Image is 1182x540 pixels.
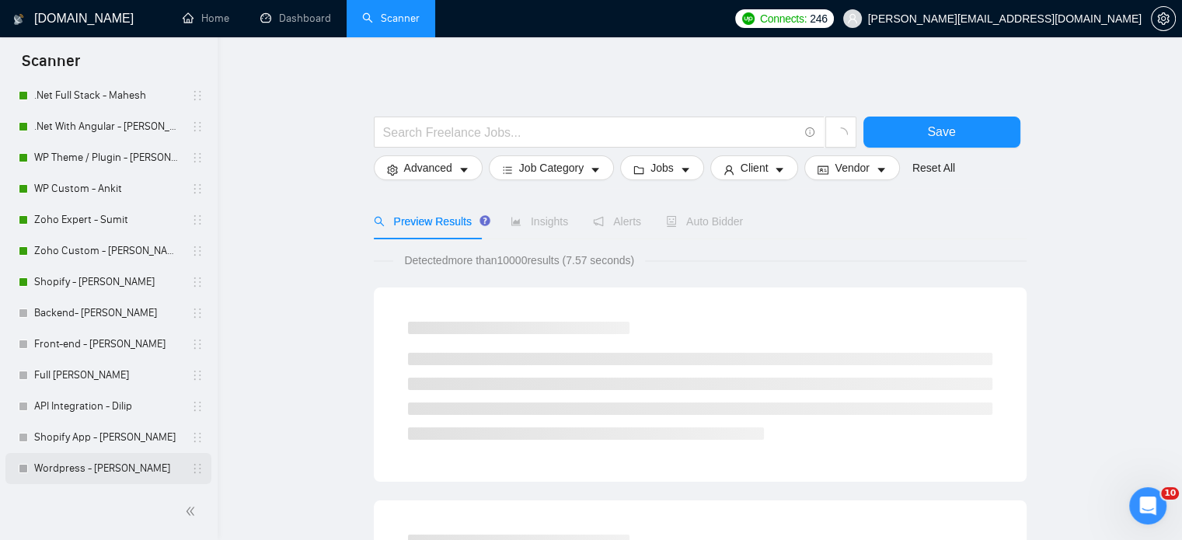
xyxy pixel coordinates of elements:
[680,164,691,176] span: caret-down
[387,164,398,176] span: setting
[502,164,513,176] span: bars
[191,276,204,288] span: holder
[511,216,521,227] span: area-chart
[34,298,182,329] a: Backend- [PERSON_NAME]
[912,159,955,176] a: Reset All
[34,111,182,142] a: .Net With Angular - [PERSON_NAME]
[362,12,420,25] a: searchScanner
[1151,12,1176,25] a: setting
[927,122,955,141] span: Save
[191,89,204,102] span: holder
[620,155,704,180] button: folderJobscaret-down
[34,267,182,298] a: Shopify - [PERSON_NAME]
[260,12,331,25] a: dashboardDashboard
[191,152,204,164] span: holder
[593,215,641,228] span: Alerts
[489,155,614,180] button: barsJob Categorycaret-down
[34,80,182,111] a: .Net Full Stack - Mahesh
[1161,487,1179,500] span: 10
[374,216,385,227] span: search
[847,13,858,24] span: user
[34,360,182,391] a: Full [PERSON_NAME]
[590,164,601,176] span: caret-down
[876,164,887,176] span: caret-down
[13,7,24,32] img: logo
[185,503,200,519] span: double-left
[741,159,769,176] span: Client
[666,216,677,227] span: robot
[191,338,204,350] span: holder
[404,159,452,176] span: Advanced
[9,50,92,82] span: Scanner
[835,159,869,176] span: Vendor
[34,204,182,235] a: Zoho Expert - Sumit
[374,155,483,180] button: settingAdvancedcaret-down
[710,155,799,180] button: userClientcaret-down
[760,10,807,27] span: Connects:
[1151,6,1176,31] button: setting
[593,216,604,227] span: notification
[191,462,204,475] span: holder
[383,123,798,142] input: Search Freelance Jobs...
[1129,487,1166,524] iframe: Intercom live chat
[34,173,182,204] a: WP Custom - Ankit
[511,215,568,228] span: Insights
[191,120,204,133] span: holder
[478,214,492,228] div: Tooltip anchor
[818,164,828,176] span: idcard
[666,215,743,228] span: Auto Bidder
[804,155,899,180] button: idcardVendorcaret-down
[191,183,204,195] span: holder
[393,252,645,269] span: Detected more than 10000 results (7.57 seconds)
[834,127,848,141] span: loading
[774,164,785,176] span: caret-down
[191,307,204,319] span: holder
[459,164,469,176] span: caret-down
[810,10,827,27] span: 246
[805,127,815,138] span: info-circle
[742,12,755,25] img: upwork-logo.png
[34,142,182,173] a: WP Theme / Plugin - [PERSON_NAME]
[191,400,204,413] span: holder
[34,422,182,453] a: Shopify App - [PERSON_NAME]
[34,391,182,422] a: API Integration - Dilip
[863,117,1020,148] button: Save
[191,245,204,257] span: holder
[191,214,204,226] span: holder
[519,159,584,176] span: Job Category
[191,431,204,444] span: holder
[374,215,486,228] span: Preview Results
[723,164,734,176] span: user
[191,369,204,381] span: holder
[183,12,229,25] a: homeHome
[34,235,182,267] a: Zoho Custom - [PERSON_NAME]
[34,453,182,484] a: Wordpress - [PERSON_NAME]
[34,329,182,360] a: Front-end - [PERSON_NAME]
[650,159,674,176] span: Jobs
[633,164,644,176] span: folder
